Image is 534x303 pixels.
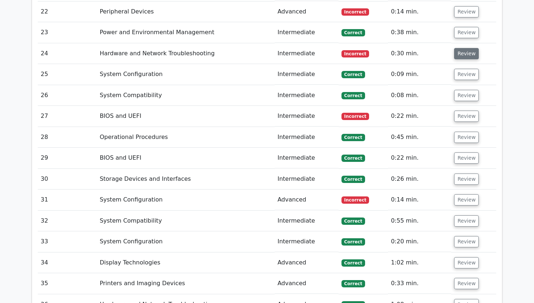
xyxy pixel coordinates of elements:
[275,22,339,43] td: Intermediate
[275,85,339,106] td: Intermediate
[341,196,369,204] span: Incorrect
[97,169,275,190] td: Storage Devices and Interfaces
[454,278,479,289] button: Review
[97,85,275,106] td: System Compatibility
[341,218,365,225] span: Correct
[97,190,275,210] td: System Configuration
[38,148,97,168] td: 29
[97,231,275,252] td: System Configuration
[38,106,97,127] td: 27
[97,106,275,127] td: BIOS and UEFI
[275,211,339,231] td: Intermediate
[97,22,275,43] td: Power and Environmental Management
[275,127,339,148] td: Intermediate
[97,252,275,273] td: Display Technologies
[275,148,339,168] td: Intermediate
[454,90,479,101] button: Review
[38,64,97,85] td: 25
[454,69,479,80] button: Review
[38,1,97,22] td: 22
[388,106,451,127] td: 0:22 min.
[388,169,451,190] td: 0:26 min.
[97,273,275,294] td: Printers and Imaging Devices
[388,43,451,64] td: 0:30 min.
[341,134,365,141] span: Correct
[388,64,451,85] td: 0:09 min.
[38,252,97,273] td: 34
[275,64,339,85] td: Intermediate
[275,43,339,64] td: Intermediate
[341,92,365,99] span: Correct
[97,43,275,64] td: Hardware and Network Troubleshooting
[38,85,97,106] td: 26
[341,8,369,16] span: Incorrect
[275,231,339,252] td: Intermediate
[38,169,97,190] td: 30
[275,273,339,294] td: Advanced
[454,6,479,17] button: Review
[38,43,97,64] td: 24
[454,194,479,206] button: Review
[388,22,451,43] td: 0:38 min.
[454,257,479,268] button: Review
[454,132,479,143] button: Review
[341,50,369,57] span: Incorrect
[97,148,275,168] td: BIOS and UEFI
[454,152,479,164] button: Review
[275,252,339,273] td: Advanced
[38,22,97,43] td: 23
[454,174,479,185] button: Review
[97,211,275,231] td: System Compatibility
[454,111,479,122] button: Review
[454,236,479,247] button: Review
[341,176,365,183] span: Correct
[38,127,97,148] td: 28
[275,106,339,127] td: Intermediate
[38,231,97,252] td: 33
[341,280,365,287] span: Correct
[97,64,275,85] td: System Configuration
[38,211,97,231] td: 32
[454,48,479,59] button: Review
[97,127,275,148] td: Operational Procedures
[388,1,451,22] td: 0:14 min.
[388,273,451,294] td: 0:33 min.
[388,252,451,273] td: 1:02 min.
[97,1,275,22] td: Peripheral Devices
[38,190,97,210] td: 31
[388,211,451,231] td: 0:55 min.
[341,29,365,36] span: Correct
[341,113,369,120] span: Incorrect
[275,190,339,210] td: Advanced
[388,231,451,252] td: 0:20 min.
[388,127,451,148] td: 0:45 min.
[388,148,451,168] td: 0:22 min.
[388,85,451,106] td: 0:08 min.
[454,27,479,38] button: Review
[275,1,339,22] td: Advanced
[341,238,365,246] span: Correct
[388,190,451,210] td: 0:14 min.
[454,215,479,227] button: Review
[341,71,365,78] span: Correct
[341,155,365,162] span: Correct
[341,259,365,267] span: Correct
[38,273,97,294] td: 35
[275,169,339,190] td: Intermediate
